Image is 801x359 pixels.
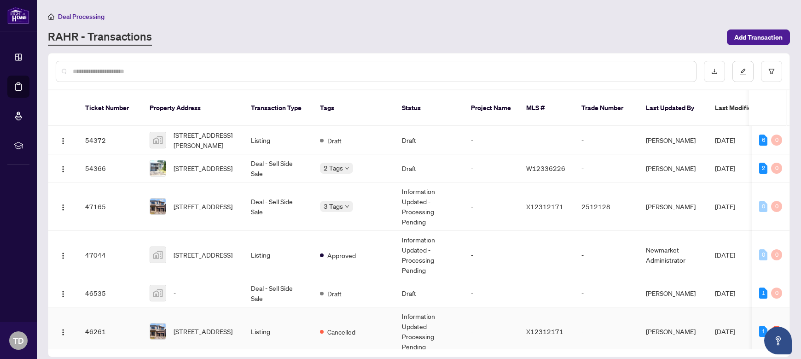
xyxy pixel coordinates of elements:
[395,154,464,182] td: Draft
[7,7,29,24] img: logo
[150,199,166,214] img: thumbnail-img
[150,247,166,263] img: thumbnail-img
[174,250,232,260] span: [STREET_ADDRESS]
[244,126,313,154] td: Listing
[759,288,767,299] div: 1
[78,231,142,279] td: 47044
[174,130,236,150] span: [STREET_ADDRESS][PERSON_NAME]
[58,12,104,21] span: Deal Processing
[727,29,790,45] button: Add Transaction
[56,324,70,339] button: Logo
[327,288,342,299] span: Draft
[327,135,342,146] span: Draft
[638,126,708,154] td: [PERSON_NAME]
[771,326,782,337] div: 1
[464,231,519,279] td: -
[638,182,708,231] td: [PERSON_NAME]
[519,90,574,126] th: MLS #
[711,68,718,75] span: download
[13,334,24,347] span: TD
[464,90,519,126] th: Project Name
[715,136,735,144] span: [DATE]
[345,166,349,171] span: down
[715,251,735,259] span: [DATE]
[464,154,519,182] td: -
[715,327,735,335] span: [DATE]
[734,30,783,45] span: Add Transaction
[59,252,67,259] img: Logo
[174,163,232,173] span: [STREET_ADDRESS]
[771,135,782,146] div: 0
[715,164,735,172] span: [DATE]
[759,163,767,174] div: 2
[142,90,244,126] th: Property Address
[574,307,638,356] td: -
[150,324,166,339] img: thumbnail-img
[150,285,166,301] img: thumbnail-img
[638,90,708,126] th: Last Updated By
[78,154,142,182] td: 54366
[771,163,782,174] div: 0
[59,204,67,211] img: Logo
[574,126,638,154] td: -
[244,182,313,231] td: Deal - Sell Side Sale
[759,201,767,212] div: 0
[708,90,790,126] th: Last Modified Date
[638,231,708,279] td: Newmarket Administrator
[574,182,638,231] td: 2512128
[244,231,313,279] td: Listing
[526,202,563,211] span: X12312171
[704,61,725,82] button: download
[395,231,464,279] td: Information Updated - Processing Pending
[526,327,563,335] span: X12312171
[638,279,708,307] td: [PERSON_NAME]
[244,90,313,126] th: Transaction Type
[345,204,349,209] span: down
[638,307,708,356] td: [PERSON_NAME]
[78,126,142,154] td: 54372
[732,61,754,82] button: edit
[759,249,767,260] div: 0
[464,307,519,356] td: -
[464,279,519,307] td: -
[464,126,519,154] td: -
[59,290,67,298] img: Logo
[715,202,735,211] span: [DATE]
[395,126,464,154] td: Draft
[56,161,70,176] button: Logo
[244,154,313,182] td: Deal - Sell Side Sale
[771,288,782,299] div: 0
[48,29,152,46] a: RAHR - Transactions
[574,231,638,279] td: -
[395,279,464,307] td: Draft
[59,329,67,336] img: Logo
[324,201,343,212] span: 3 Tags
[395,307,464,356] td: Information Updated - Processing Pending
[395,182,464,231] td: Information Updated - Processing Pending
[574,279,638,307] td: -
[244,279,313,307] td: Deal - Sell Side Sale
[771,201,782,212] div: 0
[48,13,54,20] span: home
[759,326,767,337] div: 1
[59,165,67,173] img: Logo
[244,307,313,356] td: Listing
[761,61,782,82] button: filter
[78,279,142,307] td: 46535
[59,137,67,145] img: Logo
[768,68,775,75] span: filter
[464,182,519,231] td: -
[56,286,70,300] button: Logo
[174,288,176,298] span: -
[78,307,142,356] td: 46261
[574,154,638,182] td: -
[174,201,232,212] span: [STREET_ADDRESS]
[759,135,767,146] div: 6
[395,90,464,126] th: Status
[78,182,142,231] td: 47165
[56,199,70,214] button: Logo
[150,132,166,148] img: thumbnail-img
[771,249,782,260] div: 0
[324,163,343,173] span: 2 Tags
[740,68,746,75] span: edit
